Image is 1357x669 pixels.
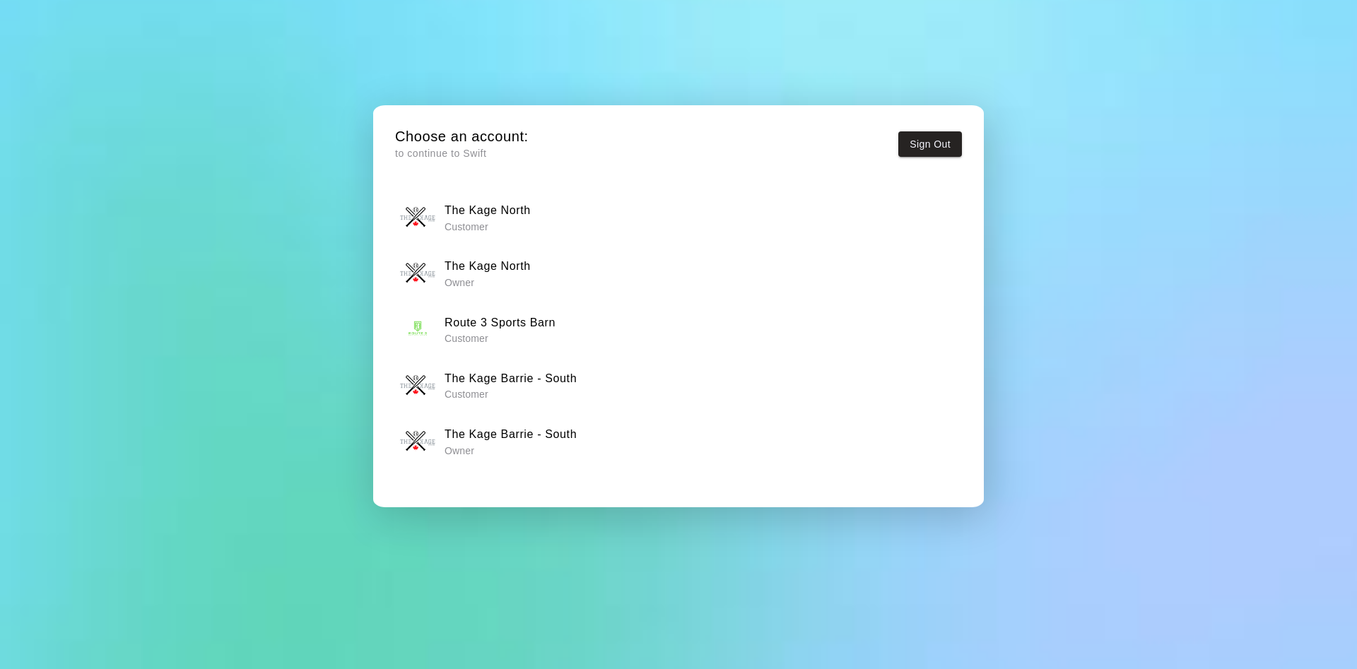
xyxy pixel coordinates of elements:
[445,314,556,332] h6: Route 3 Sports Barn
[445,257,531,276] h6: The Kage North
[400,368,435,403] img: The Kage Barrie - South
[395,127,529,146] h5: Choose an account:
[445,425,577,444] h6: The Kage Barrie - South
[445,369,577,388] h6: The Kage Barrie - South
[400,424,435,459] img: The Kage Barrie - South
[395,195,962,239] button: The Kage NorthThe Kage North Customer
[395,307,962,352] button: Route 3 Sports BarnRoute 3 Sports Barn Customer
[395,146,529,161] p: to continue to Swift
[445,220,531,234] p: Customer
[445,387,577,401] p: Customer
[445,276,531,290] p: Owner
[400,312,435,347] img: Route 3 Sports Barn
[395,419,962,463] button: The Kage Barrie - SouthThe Kage Barrie - South Owner
[400,256,435,291] img: The Kage North
[445,331,556,345] p: Customer
[395,363,962,408] button: The Kage Barrie - SouthThe Kage Barrie - South Customer
[395,251,962,295] button: The Kage NorthThe Kage North Owner
[445,444,577,458] p: Owner
[400,200,435,235] img: The Kage North
[445,201,531,220] h6: The Kage North
[898,131,962,158] button: Sign Out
